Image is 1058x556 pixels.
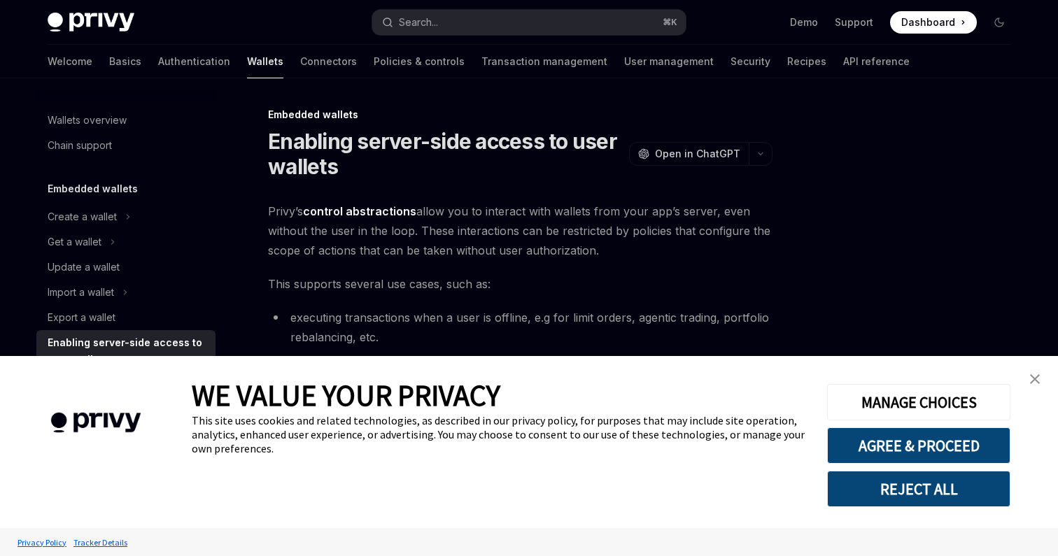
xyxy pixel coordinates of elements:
a: Policies & controls [374,45,465,78]
div: Search... [399,14,438,31]
img: close banner [1030,374,1040,384]
a: API reference [843,45,910,78]
button: Open in ChatGPT [629,142,749,166]
span: Open in ChatGPT [655,147,740,161]
span: ⌘ K [663,17,677,28]
a: User management [624,45,714,78]
a: Export a wallet [36,305,216,330]
a: Transaction management [481,45,607,78]
a: close banner [1021,365,1049,393]
a: Dashboard [890,11,977,34]
div: Chain support [48,137,112,154]
a: Wallets overview [36,108,216,133]
div: Create a wallet [48,208,117,225]
button: Search...⌘K [372,10,686,35]
h1: Enabling server-side access to user wallets [268,129,623,179]
a: Welcome [48,45,92,78]
a: Support [835,15,873,29]
a: Basics [109,45,141,78]
a: Update a wallet [36,255,216,280]
span: WE VALUE YOUR PRIVACY [192,377,500,413]
a: Authentication [158,45,230,78]
a: Recipes [787,45,826,78]
div: Enabling server-side access to user wallets [48,334,207,368]
a: Security [731,45,770,78]
button: Toggle dark mode [988,11,1010,34]
span: This supports several use cases, such as: [268,274,773,294]
a: Wallets [247,45,283,78]
button: AGREE & PROCEED [827,427,1010,464]
div: Embedded wallets [268,108,773,122]
div: This site uses cookies and related technologies, as described in our privacy policy, for purposes... [192,413,806,455]
span: Dashboard [901,15,955,29]
img: dark logo [48,13,134,32]
img: company logo [21,392,171,453]
button: REJECT ALL [827,471,1010,507]
a: control abstractions [303,204,416,219]
a: Connectors [300,45,357,78]
a: Demo [790,15,818,29]
a: Privacy Policy [14,530,70,555]
span: Privy’s allow you to interact with wallets from your app’s server, even without the user in the l... [268,201,773,260]
li: updating wallets when a user is offline, such as updating policies or assigning specific permissi... [268,352,773,392]
div: Import a wallet [48,284,114,301]
a: Enabling server-side access to user wallets [36,330,216,372]
div: Wallets overview [48,112,127,129]
h5: Embedded wallets [48,180,138,197]
li: executing transactions when a user is offline, e.g for limit orders, agentic trading, portfolio r... [268,308,773,347]
a: Tracker Details [70,530,131,555]
button: MANAGE CHOICES [827,384,1010,420]
div: Get a wallet [48,234,101,250]
div: Update a wallet [48,259,120,276]
div: Export a wallet [48,309,115,326]
a: Chain support [36,133,216,158]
